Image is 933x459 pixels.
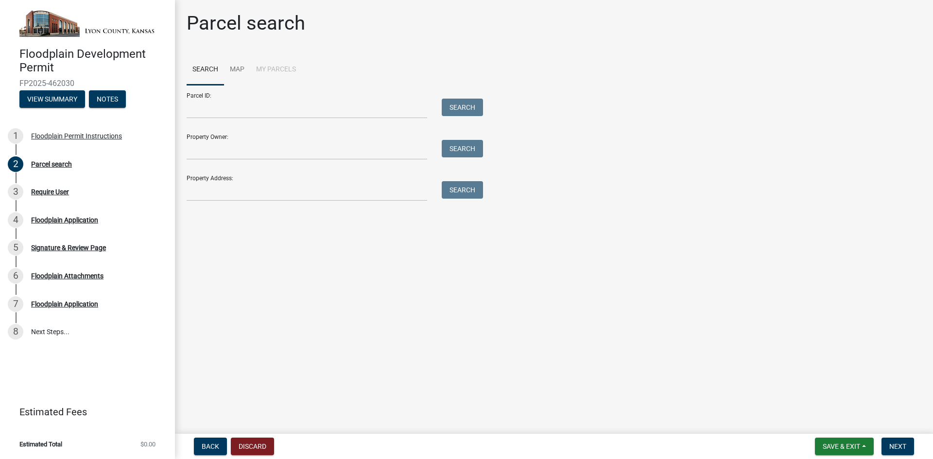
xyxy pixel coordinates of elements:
[31,133,122,139] div: Floodplain Permit Instructions
[31,188,69,195] div: Require User
[19,47,167,75] h4: Floodplain Development Permit
[8,268,23,284] div: 6
[19,441,62,447] span: Estimated Total
[31,272,104,279] div: Floodplain Attachments
[31,217,98,223] div: Floodplain Application
[19,90,85,108] button: View Summary
[8,324,23,340] div: 8
[202,442,219,450] span: Back
[815,438,874,455] button: Save & Exit
[889,442,906,450] span: Next
[823,442,860,450] span: Save & Exit
[442,99,483,116] button: Search
[8,240,23,255] div: 5
[8,402,159,422] a: Estimated Fees
[8,212,23,228] div: 4
[187,54,224,85] a: Search
[19,96,85,103] wm-modal-confirm: Summary
[442,181,483,199] button: Search
[8,296,23,312] div: 7
[19,10,159,37] img: Lyon County, Kansas
[31,301,98,307] div: Floodplain Application
[187,12,305,35] h1: Parcel search
[442,140,483,157] button: Search
[194,438,227,455] button: Back
[89,90,126,108] button: Notes
[8,156,23,172] div: 2
[8,184,23,200] div: 3
[140,441,155,447] span: $0.00
[31,244,106,251] div: Signature & Review Page
[881,438,914,455] button: Next
[19,79,155,88] span: FP2025-462030
[31,161,72,168] div: Parcel search
[89,96,126,103] wm-modal-confirm: Notes
[231,438,274,455] button: Discard
[224,54,250,85] a: Map
[8,128,23,144] div: 1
